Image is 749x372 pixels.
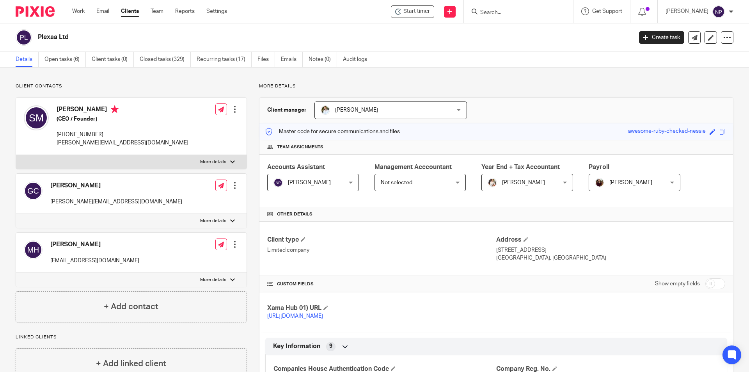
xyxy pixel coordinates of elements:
span: Not selected [381,180,412,185]
p: [PHONE_NUMBER] [57,131,188,139]
a: Settings [206,7,227,15]
div: awesome-ruby-checked-nessie [628,127,706,136]
span: Accounts Assistant [267,164,325,170]
span: Payroll [589,164,609,170]
span: [PERSON_NAME] [335,107,378,113]
h4: Address [496,236,725,244]
a: Work [72,7,85,15]
p: More details [200,277,226,283]
h4: + Add contact [104,301,158,313]
a: Notes (0) [309,52,337,67]
p: [EMAIL_ADDRESS][DOMAIN_NAME] [50,257,139,265]
a: Email [96,7,109,15]
a: Team [151,7,163,15]
h4: [PERSON_NAME] [50,240,139,249]
img: svg%3E [16,29,32,46]
p: [PERSON_NAME][EMAIL_ADDRESS][DOMAIN_NAME] [50,198,182,206]
div: Plexaa Ltd [391,5,434,18]
a: Audit logs [343,52,373,67]
i: Primary [111,105,119,113]
a: Recurring tasks (17) [197,52,252,67]
img: svg%3E [712,5,725,18]
a: [URL][DOMAIN_NAME] [267,313,323,319]
h4: CUSTOM FIELDS [267,281,496,287]
a: Reports [175,7,195,15]
img: svg%3E [24,182,43,200]
a: Emails [281,52,303,67]
h4: [PERSON_NAME] [57,105,188,115]
a: Details [16,52,39,67]
p: [PERSON_NAME][EMAIL_ADDRESS][DOMAIN_NAME] [57,139,188,147]
a: Create task [639,31,684,44]
p: More details [259,83,733,89]
img: svg%3E [24,240,43,259]
h4: Client type [267,236,496,244]
p: Master code for secure communications and files [265,128,400,135]
h3: Client manager [267,106,307,114]
a: Client tasks (0) [92,52,134,67]
span: 9 [329,342,332,350]
p: More details [200,159,226,165]
a: Clients [121,7,139,15]
a: Open tasks (6) [44,52,86,67]
h5: (CEO / Founder) [57,115,188,123]
span: [PERSON_NAME] [502,180,545,185]
img: svg%3E [24,105,49,130]
h4: [PERSON_NAME] [50,182,182,190]
span: Team assignments [277,144,323,150]
input: Search [479,9,550,16]
span: Key Information [273,342,320,351]
p: [GEOGRAPHIC_DATA], [GEOGRAPHIC_DATA] [496,254,725,262]
span: Year End + Tax Accountant [481,164,560,170]
p: Linked clients [16,334,247,340]
a: Files [257,52,275,67]
span: [PERSON_NAME] [288,180,331,185]
p: More details [200,218,226,224]
a: Closed tasks (329) [140,52,191,67]
h2: Plexaa Ltd [38,33,509,41]
img: svg%3E [273,178,283,187]
img: Kayleigh%20Henson.jpeg [488,178,497,187]
h4: + Add linked client [96,358,166,370]
h4: Xama Hub 01) URL [267,304,496,312]
p: Limited company [267,246,496,254]
img: MaxAcc_Sep21_ElliDeanPhoto_030.jpg [595,178,604,187]
img: sarah-royle.jpg [321,105,330,115]
label: Show empty fields [655,280,700,288]
span: Get Support [592,9,622,14]
span: Management Acccountant [374,164,452,170]
p: [STREET_ADDRESS] [496,246,725,254]
img: Pixie [16,6,55,17]
p: Client contacts [16,83,247,89]
p: [PERSON_NAME] [666,7,708,15]
span: Other details [277,211,312,217]
span: [PERSON_NAME] [609,180,652,185]
span: Start timer [403,7,430,16]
